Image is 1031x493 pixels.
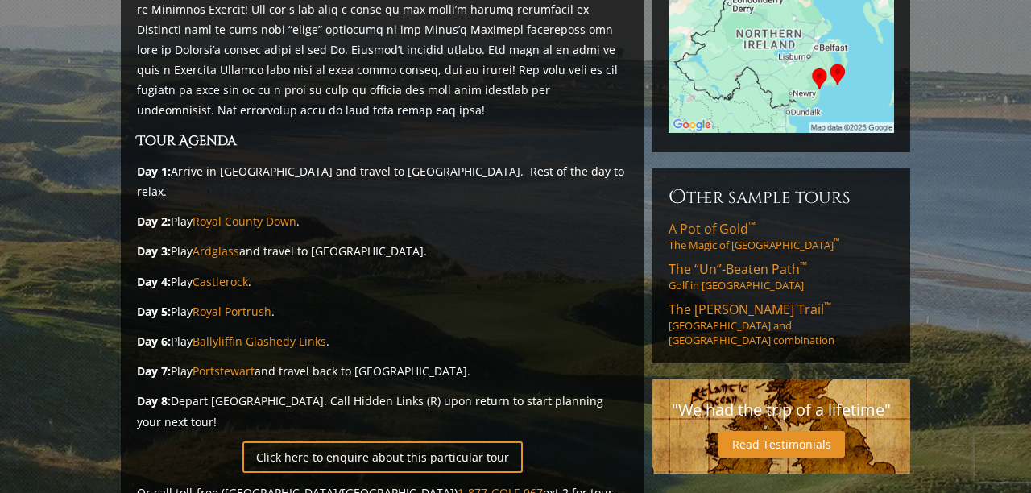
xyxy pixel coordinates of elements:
[669,300,831,318] span: The [PERSON_NAME] Trail
[242,441,523,473] a: Click here to enquire about this particular tour
[137,304,171,319] strong: Day 5:
[137,301,628,321] p: Play .
[137,213,171,229] strong: Day 2:
[669,220,756,238] span: A Pot of Gold
[193,333,326,349] a: Ballyliffin Glashedy Links
[137,243,171,259] strong: Day 3:
[824,299,831,313] sup: ™
[718,431,845,458] a: Read Testimonials
[193,304,271,319] a: Royal Portrush
[800,259,807,272] sup: ™
[137,161,628,201] p: Arrive in [GEOGRAPHIC_DATA] and travel to [GEOGRAPHIC_DATA]. Rest of the day to relax.
[669,396,894,425] p: "We had the trip of a lifetime"
[669,300,894,347] a: The [PERSON_NAME] Trail™[GEOGRAPHIC_DATA] and [GEOGRAPHIC_DATA] combination
[193,213,296,229] a: Royal County Down
[669,260,894,292] a: The “Un”-Beaten Path™Golf in [GEOGRAPHIC_DATA]
[193,363,255,379] a: Portstewart
[137,333,171,349] strong: Day 6:
[193,243,239,259] a: Ardglass
[137,130,628,151] h3: Tour Agenda
[137,164,171,179] strong: Day 1:
[137,331,628,351] p: Play .
[137,271,628,292] p: Play .
[137,363,171,379] strong: Day 7:
[137,391,628,431] p: Depart [GEOGRAPHIC_DATA]. Call Hidden Links (R) upon return to start planning your next tour!
[669,220,894,252] a: A Pot of Gold™The Magic of [GEOGRAPHIC_DATA]™
[669,184,894,210] h6: Other Sample Tours
[834,237,839,247] sup: ™
[669,260,807,278] span: The “Un”-Beaten Path
[193,274,248,289] a: Castlerock
[748,218,756,232] sup: ™
[137,274,171,289] strong: Day 4:
[137,361,628,381] p: Play and travel back to [GEOGRAPHIC_DATA].
[137,241,628,261] p: Play and travel to [GEOGRAPHIC_DATA].
[137,211,628,231] p: Play .
[137,393,171,408] strong: Day 8:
